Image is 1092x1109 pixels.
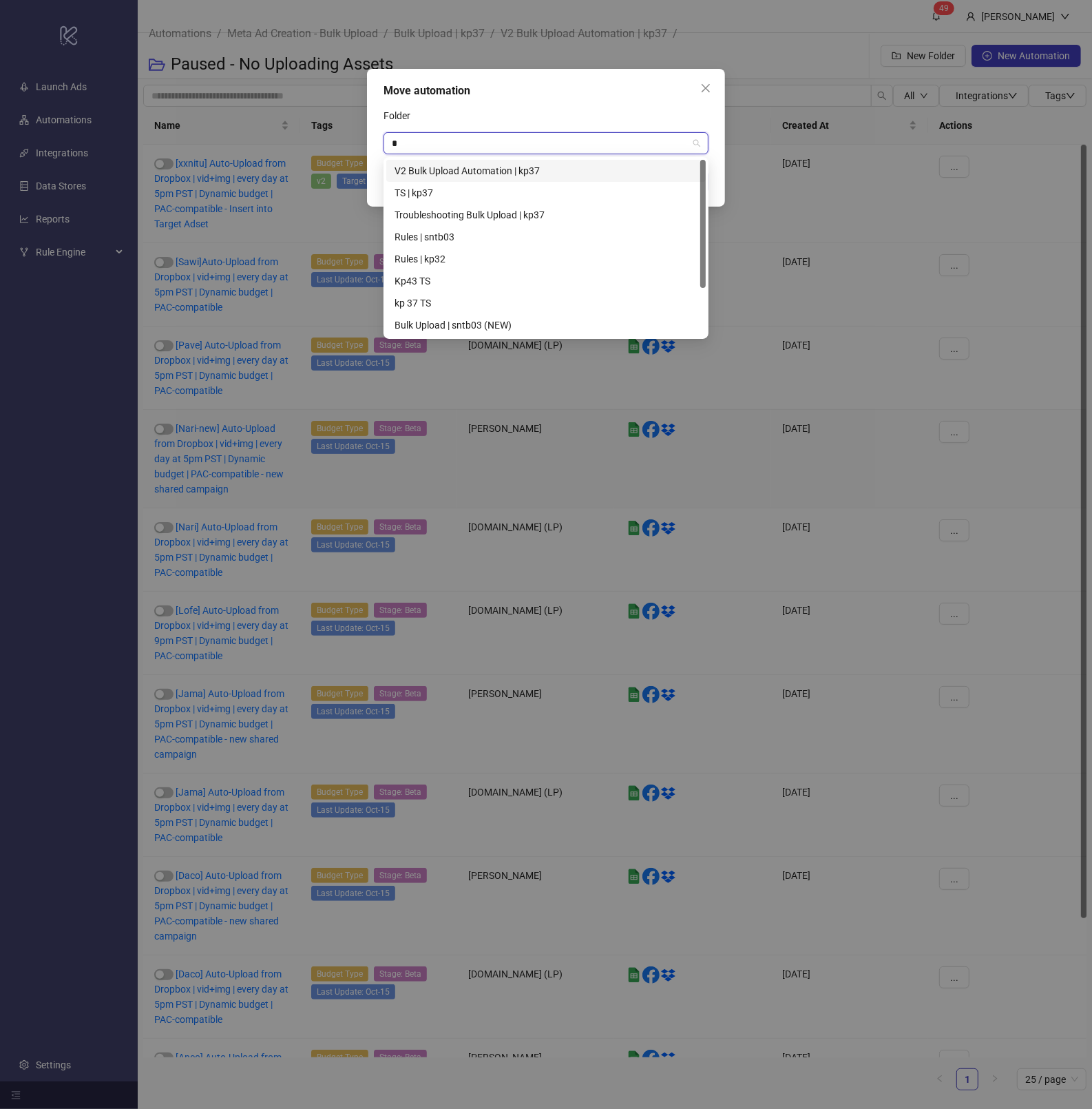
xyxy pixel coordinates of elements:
div: Rules | sntb03 [395,229,697,245]
div: V2 Bulk Upload Automation | kp37 [395,163,697,178]
div: Troubleshooting Bulk Upload | kp37 [395,207,697,222]
div: V2 Bulk Upload Automation | kp37 [386,160,706,182]
div: Bulk Upload | sntb03 (NEW) [386,314,706,336]
div: Rules | sntb03 [386,226,706,248]
div: Troubleshooting Bulk Upload | kp37 [386,204,706,226]
div: Kp43 TS [395,273,697,289]
div: Rules | kp32 [386,248,706,270]
div: kp 37 TS [395,296,697,311]
div: TS | kp37 [395,185,697,200]
div: Kp43 TS [386,270,706,292]
span: close [700,83,711,94]
input: Folder [392,133,688,154]
button: Close [695,77,717,99]
div: Rules | kp32 [395,251,697,267]
div: kp 37 TS [386,292,706,314]
div: Bulk Upload | sntb03 (NEW) [395,318,697,333]
div: Move automation [384,83,708,99]
div: TS | kp37 [386,182,706,204]
label: Folder [384,105,419,127]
